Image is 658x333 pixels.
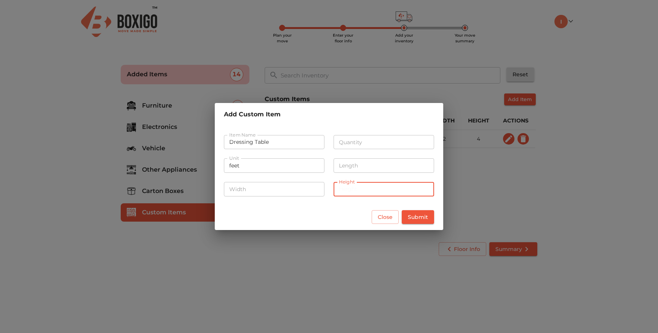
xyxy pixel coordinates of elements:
input: Height [334,182,434,196]
input: Length [334,158,434,173]
input: Item Name [224,135,324,150]
span: Close [378,212,393,222]
button: Submit [402,210,434,224]
button: Close [372,210,399,224]
h6: Add Custom Item [224,109,434,120]
span: Submit [408,212,428,222]
input: Unit [224,158,324,173]
input: Width [224,182,324,196]
input: Quantity [334,135,434,150]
